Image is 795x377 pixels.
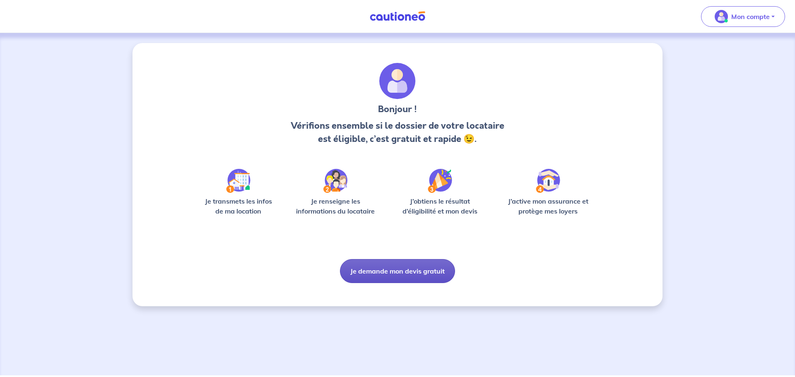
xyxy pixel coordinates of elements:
p: J’obtiens le résultat d’éligibilité et mon devis [393,196,487,216]
img: archivate [379,63,416,99]
img: /static/90a569abe86eec82015bcaae536bd8e6/Step-1.svg [226,169,251,193]
img: /static/c0a346edaed446bb123850d2d04ad552/Step-2.svg [323,169,347,193]
button: illu_account_valid_menu.svgMon compte [701,6,785,27]
p: J’active mon assurance et protège mes loyers [500,196,596,216]
button: Je demande mon devis gratuit [340,259,455,283]
p: Vérifions ensemble si le dossier de votre locataire est éligible, c’est gratuit et rapide 😉. [288,119,506,146]
h3: Bonjour ! [288,103,506,116]
img: /static/f3e743aab9439237c3e2196e4328bba9/Step-3.svg [428,169,452,193]
img: illu_account_valid_menu.svg [715,10,728,23]
p: Je renseigne les informations du locataire [291,196,380,216]
img: /static/bfff1cf634d835d9112899e6a3df1a5d/Step-4.svg [536,169,560,193]
p: Je transmets les infos de ma location [199,196,278,216]
img: Cautioneo [366,11,429,22]
p: Mon compte [731,12,770,22]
